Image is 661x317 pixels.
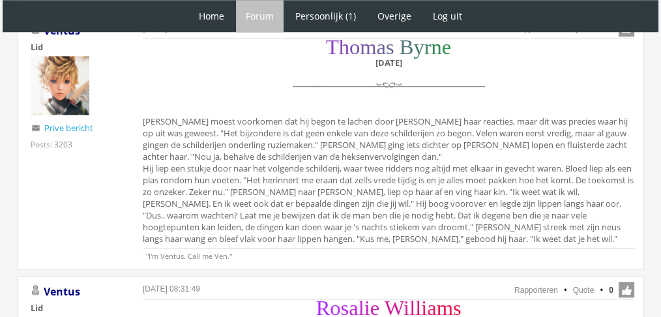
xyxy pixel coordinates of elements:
[287,72,490,101] img: scheidingslijn.png
[44,122,93,134] a: Prive bericht
[360,35,376,59] span: m
[339,35,349,59] span: h
[143,40,634,249] div: [PERSON_NAME] moest voorkomen dat hij begon te lachen door [PERSON_NAME] haar reacties, maar dit ...
[432,35,442,59] span: n
[31,139,72,150] div: Posts: 3203
[514,24,558,33] a: Rapporteren
[377,35,386,59] span: a
[609,284,613,296] span: 0
[442,35,451,59] span: e
[375,57,402,68] b: [DATE]
[573,286,595,295] a: Quote
[31,56,89,115] img: Ventus
[143,284,200,294] a: [DATE] 08:31:49
[326,35,339,59] span: T
[31,285,41,295] img: Gebruiker is offline
[31,302,122,314] div: Lid
[514,286,558,295] a: Rapporteren
[413,35,424,59] span: y
[143,23,200,33] a: [DATE] 08:25:39
[573,24,595,33] a: Quote
[400,35,414,59] span: B
[44,284,80,299] a: Ventus
[143,248,634,261] p: "I'm Ventus. Call me Ven."
[386,35,394,59] span: s
[349,35,360,59] span: o
[31,41,122,53] div: Lid
[424,35,432,59] span: r
[619,282,634,297] span: Like deze post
